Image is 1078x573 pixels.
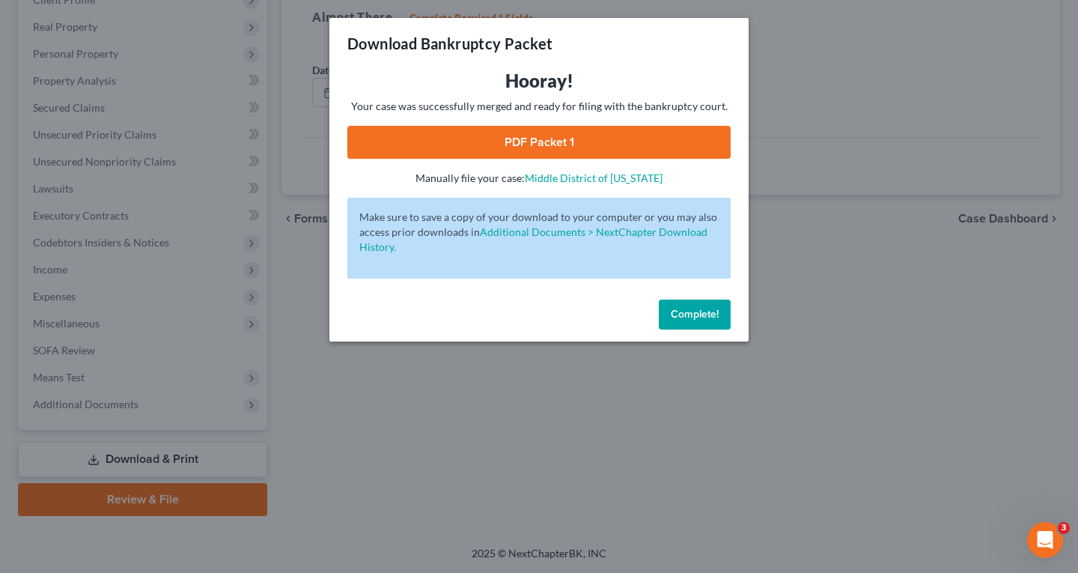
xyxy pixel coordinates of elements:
[1027,522,1063,558] iframe: Intercom live chat
[359,210,719,255] p: Make sure to save a copy of your download to your computer or you may also access prior downloads in
[359,225,707,253] a: Additional Documents > NextChapter Download History.
[347,171,731,186] p: Manually file your case:
[1058,522,1070,534] span: 3
[347,126,731,159] a: PDF Packet 1
[671,308,719,321] span: Complete!
[347,99,731,114] p: Your case was successfully merged and ready for filing with the bankruptcy court.
[347,33,552,54] h3: Download Bankruptcy Packet
[659,300,731,330] button: Complete!
[347,69,731,93] h3: Hooray!
[525,172,663,184] a: Middle District of [US_STATE]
